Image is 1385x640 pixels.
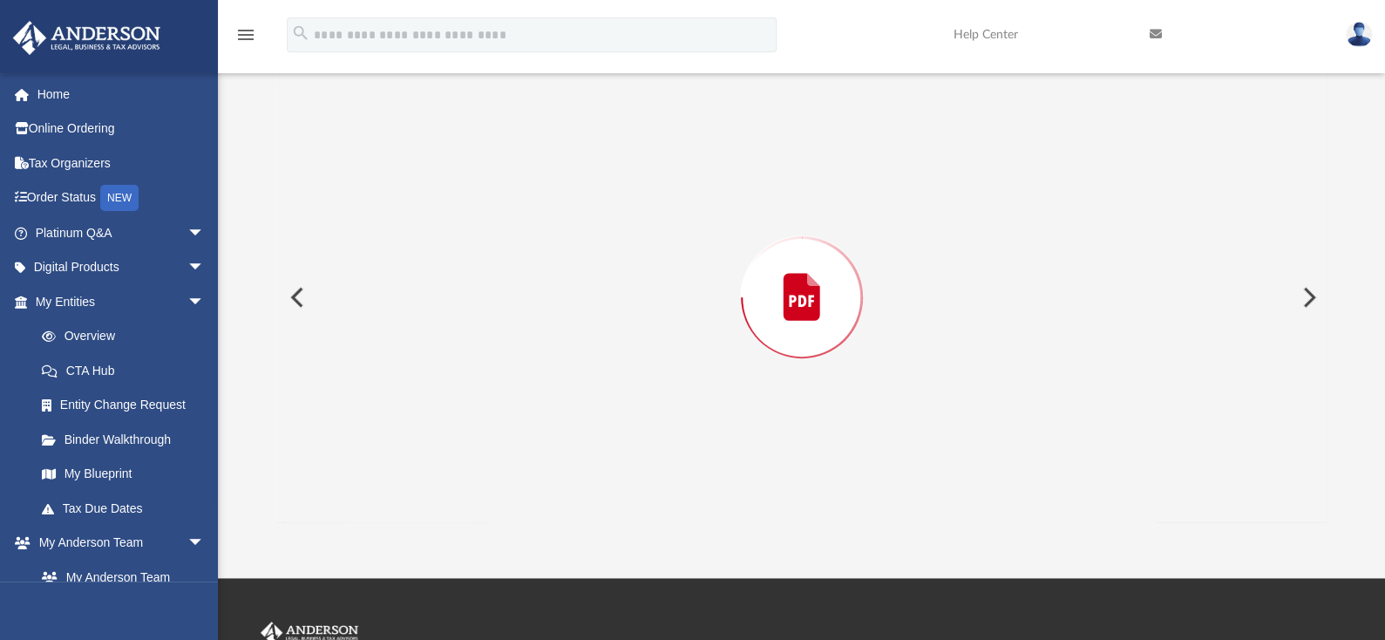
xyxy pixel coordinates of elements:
span: arrow_drop_down [187,526,222,562]
button: Next File [1288,273,1327,322]
a: My Anderson Team [24,560,214,595]
div: Preview [276,27,1327,523]
a: My Entitiesarrow_drop_down [12,284,231,319]
a: Tax Organizers [12,146,231,180]
i: menu [235,24,256,45]
span: arrow_drop_down [187,284,222,320]
a: My Anderson Teamarrow_drop_down [12,526,222,561]
i: search [291,24,310,43]
a: Tax Due Dates [24,491,231,526]
button: Previous File [276,273,315,322]
div: NEW [100,185,139,211]
img: Anderson Advisors Platinum Portal [8,21,166,55]
a: Overview [24,319,231,354]
a: Online Ordering [12,112,231,146]
a: Binder Walkthrough [24,422,231,457]
a: CTA Hub [24,353,231,388]
a: My Blueprint [24,457,222,492]
a: Platinum Q&Aarrow_drop_down [12,215,231,250]
a: Order StatusNEW [12,180,231,216]
img: User Pic [1346,22,1372,47]
a: Entity Change Request [24,388,231,423]
a: Digital Productsarrow_drop_down [12,250,231,285]
a: Home [12,77,231,112]
span: arrow_drop_down [187,215,222,251]
a: menu [235,33,256,45]
span: arrow_drop_down [187,250,222,286]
